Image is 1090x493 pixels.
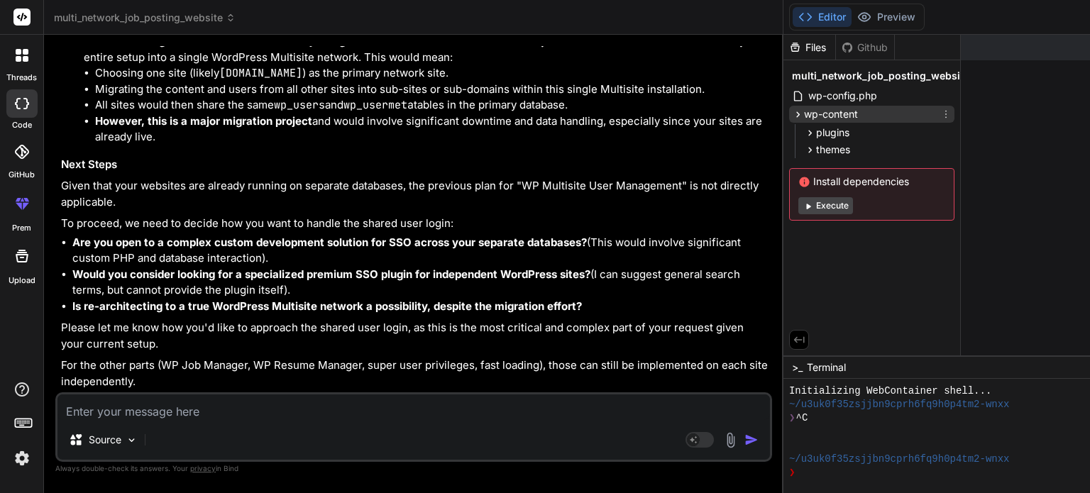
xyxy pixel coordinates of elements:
[12,119,32,131] label: code
[722,432,739,448] img: attachment
[789,398,1010,411] span: ~/u3uk0f35zsjjbn9cprh6fq9h0p4tm2-wnxx
[9,275,35,287] label: Upload
[61,358,769,389] p: For the other parts (WP Job Manager, WP Resume Manager, super user privileges, fast loading), tho...
[55,462,772,475] p: Always double-check its answers. Your in Bind
[796,411,808,425] span: ^C
[6,72,37,84] label: threads
[12,222,31,234] label: prem
[744,433,759,447] img: icon
[95,97,769,113] li: All sites would then share the same and tables in the primary database.
[95,82,769,98] li: Migrating the content and users from all other sites into sub-sites or sub-domains within this si...
[816,143,850,157] span: themes
[9,169,35,181] label: GitHub
[10,446,34,470] img: settings
[789,411,796,425] span: ❯
[343,98,414,112] code: wp_usermeta
[61,157,769,173] h3: Next Steps
[72,267,590,281] strong: Would you consider looking for a specialized premium SSO plugin for independent WordPress sites?
[61,178,769,210] p: Given that your websites are already running on separate databases, the previous plan for "WP Mul...
[792,69,969,83] span: multi_network_job_posting_website
[789,466,796,480] span: ❯
[190,464,216,472] span: privacy
[95,113,769,145] li: and would involve significant downtime and data handling, especially since your sites are already...
[274,98,325,112] code: wp_users
[798,197,853,214] button: Execute
[72,299,582,313] strong: Is re-architecting to a true WordPress Multisite network a possibility, despite the migration eff...
[789,384,991,398] span: Initializing WebContainer shell...
[836,40,894,55] div: Github
[72,235,769,267] li: (This would involve significant custom PHP and database interaction).
[793,7,852,27] button: Editor
[54,11,236,25] span: multi_network_job_posting_website
[126,434,138,446] img: Pick Models
[95,65,769,82] li: Choosing one site (likely ) as the primary network site.
[61,216,769,232] p: To proceed, we need to decide how you want to handle the shared user login:
[84,33,769,65] p: The most native WordPress way to achieve shared users is to convert your entire setup into a sing...
[61,320,769,352] p: Please let me know how you'd like to approach the shared user login, as this is the most critical...
[807,360,846,375] span: Terminal
[798,175,945,189] span: Install dependencies
[792,360,803,375] span: >_
[783,40,835,55] div: Files
[789,453,1010,466] span: ~/u3uk0f35zsjjbn9cprh6fq9h0p4tm2-wnxx
[852,7,921,27] button: Preview
[219,66,302,80] code: [DOMAIN_NAME]
[816,126,849,140] span: plugins
[807,87,879,104] span: wp-config.php
[72,267,769,299] li: (I can suggest general search terms, but cannot provide the plugin itself).
[95,114,312,128] strong: However, this is a major migration project
[72,236,587,249] strong: Are you open to a complex custom development solution for SSO across your separate databases?
[89,433,121,447] p: Source
[804,107,858,121] span: wp-content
